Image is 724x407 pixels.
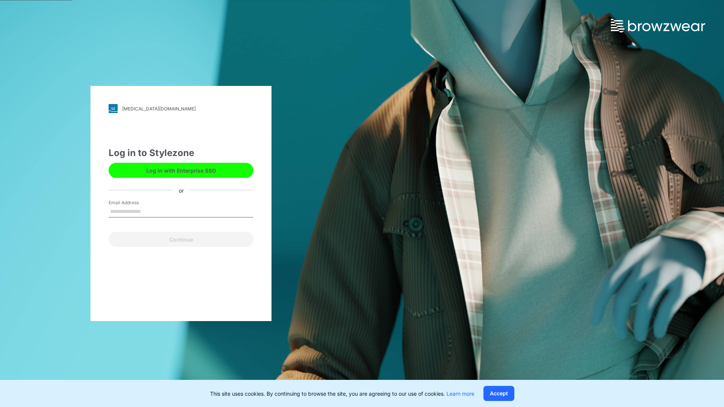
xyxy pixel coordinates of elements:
[109,163,253,178] button: Log in with Enterprise SSO
[109,146,253,160] div: Log in to Stylezone
[109,104,118,113] img: svg+xml;base64,PHN2ZyB3aWR0aD0iMjgiIGhlaWdodD0iMjgiIHZpZXdCb3g9IjAgMCAyOCAyOCIgZmlsbD0ibm9uZSIgeG...
[611,19,705,32] img: browzwear-logo.73288ffb.svg
[122,106,196,112] div: [MEDICAL_DATA][DOMAIN_NAME]
[483,386,514,401] button: Accept
[109,104,253,113] a: [MEDICAL_DATA][DOMAIN_NAME]
[109,199,161,206] label: Email Address
[173,186,190,194] div: or
[210,390,474,398] p: This site uses cookies. By continuing to browse the site, you are agreeing to our use of cookies.
[446,390,474,397] a: Learn more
